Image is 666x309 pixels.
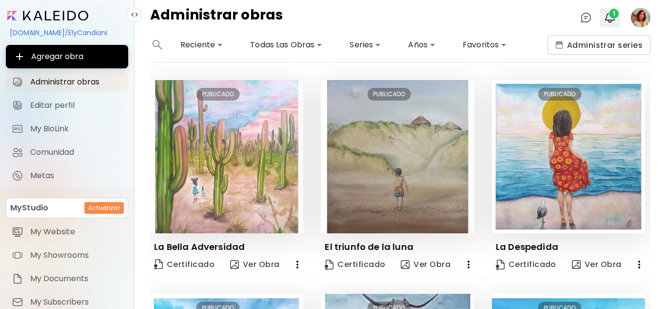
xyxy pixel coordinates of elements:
[30,147,122,157] span: Comunidad
[226,255,284,274] button: view-artVer Obra
[321,255,389,274] a: CertificateCertificado
[580,12,592,23] img: chatIcon
[325,260,333,270] img: Certificate
[6,24,128,41] div: [DOMAIN_NAME]/ElyCandiani
[6,143,128,162] a: Comunidad iconComunidad
[6,222,128,242] a: itemMy Website
[568,255,626,274] button: view-artVer Obra
[401,259,451,270] span: Ver Obra
[12,226,23,238] img: item
[6,166,128,185] a: completeMetas iconMetas
[176,37,227,53] div: Reciente
[325,241,413,253] p: El triunfo de la luna
[6,72,128,92] a: Administrar obras iconAdministrar obras
[12,76,23,88] img: Administrar obras icon
[30,227,122,237] span: My Website
[555,40,643,50] span: Administrar series
[496,241,558,253] p: La Despedida
[496,259,556,270] span: Certificado
[12,273,23,285] img: item
[30,297,122,307] span: My Subscribers
[154,241,245,253] p: La Bella Adversidad
[572,259,622,270] span: Ver Obra
[154,258,215,271] span: Certificado
[131,11,138,19] img: collapse
[30,171,122,181] span: Metas
[12,146,23,158] img: Comunidad icon
[604,12,616,23] img: bellIcon
[6,45,128,68] button: Agregar obra
[367,88,411,101] div: PUBLICADO
[401,260,410,269] img: view-art
[12,123,23,135] img: My BioLink icon
[150,255,218,274] a: CertificateCertificado
[6,96,128,115] a: Editar perfil iconEditar perfil
[602,9,618,26] button: bellIcon1
[492,80,645,233] img: thumbnail
[609,9,619,19] span: 1
[459,37,510,53] div: Favoritos
[496,260,505,270] img: Certificate
[12,170,23,182] img: Metas icon
[154,259,163,269] img: Certificate
[153,40,162,50] img: search
[12,100,23,111] img: Editar perfil icon
[555,41,563,49] img: collections
[150,80,303,233] img: thumbnail
[321,80,474,233] img: thumbnail
[12,249,23,261] img: item
[30,274,122,284] span: My Documents
[12,296,23,308] img: item
[548,35,650,55] button: collectionsAdministrar series
[572,260,581,269] img: view-art
[230,260,239,269] img: view-art
[325,259,385,270] span: Certificado
[30,124,122,134] span: My BioLink
[6,246,128,265] a: itemMy Showrooms
[6,269,128,288] a: itemMy Documents
[150,35,165,55] button: search
[397,255,454,274] button: view-artVer Obra
[230,259,280,270] span: Ver Obra
[346,37,385,53] div: Series
[492,255,560,274] a: CertificateCertificado
[246,37,326,53] div: Todas Las Obras
[30,101,122,110] span: Editar perfil
[88,204,120,212] h6: Actualizar
[196,88,240,101] div: PUBLICADO
[404,37,439,53] div: Años
[10,202,48,214] p: MyStudio
[538,88,582,101] div: PUBLICADO
[30,77,122,87] span: Administrar obras
[150,8,283,27] h4: Administrar obras
[14,51,120,62] span: Agregar obra
[30,250,122,260] span: My Showrooms
[6,119,128,139] a: completeMy BioLink iconMy BioLink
